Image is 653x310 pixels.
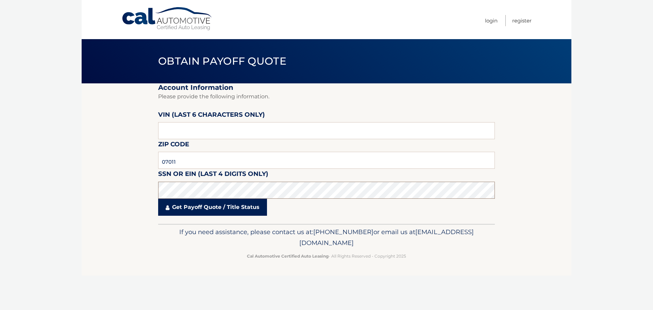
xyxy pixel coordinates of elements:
[247,254,329,259] strong: Cal Automotive Certified Auto Leasing
[158,55,286,67] span: Obtain Payoff Quote
[163,227,490,248] p: If you need assistance, please contact us at: or email us at
[485,15,498,26] a: Login
[163,252,490,260] p: - All Rights Reserved - Copyright 2025
[121,7,213,31] a: Cal Automotive
[512,15,532,26] a: Register
[158,199,267,216] a: Get Payoff Quote / Title Status
[313,228,373,236] span: [PHONE_NUMBER]
[158,139,189,152] label: Zip Code
[158,169,268,181] label: SSN or EIN (last 4 digits only)
[158,83,495,92] h2: Account Information
[158,110,265,122] label: VIN (last 6 characters only)
[158,92,495,101] p: Please provide the following information.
